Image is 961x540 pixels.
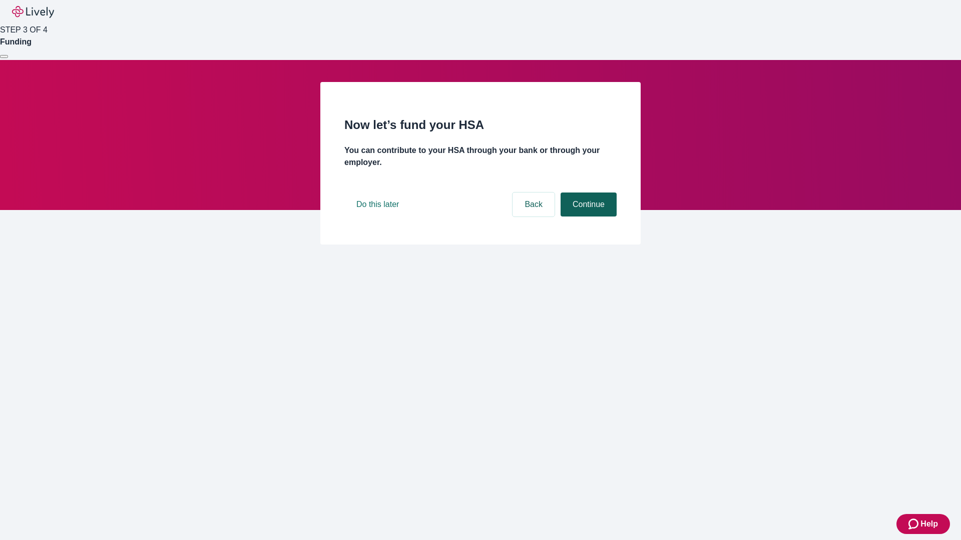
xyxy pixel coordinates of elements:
img: Lively [12,6,54,18]
svg: Zendesk support icon [908,518,920,530]
h2: Now let’s fund your HSA [344,116,617,134]
button: Do this later [344,192,411,216]
button: Back [513,192,555,216]
button: Continue [561,192,617,216]
button: Zendesk support iconHelp [896,514,950,534]
h4: You can contribute to your HSA through your bank or through your employer. [344,144,617,168]
span: Help [920,518,938,530]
